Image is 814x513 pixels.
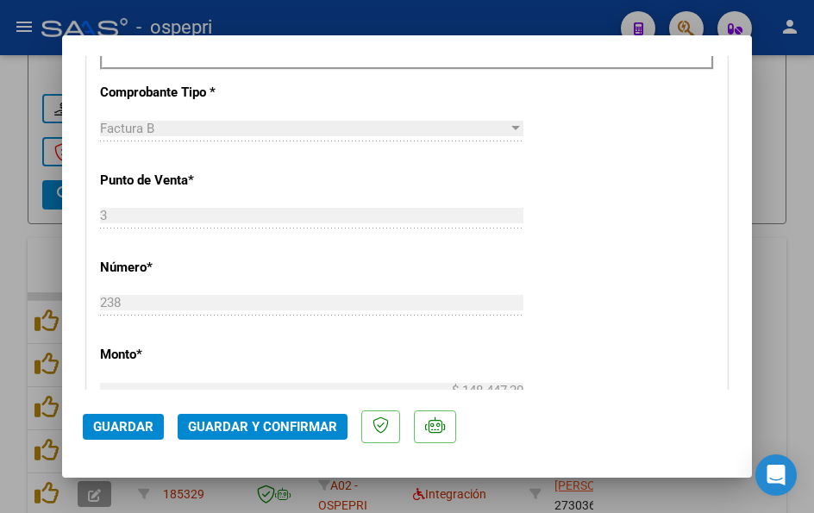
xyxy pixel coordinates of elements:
span: Guardar y Confirmar [188,419,337,435]
span: Guardar [93,419,153,435]
p: Comprobante Tipo * [100,83,285,103]
button: Guardar [83,414,164,440]
button: Guardar y Confirmar [178,414,348,440]
p: Punto de Venta [100,171,285,191]
span: Factura B [100,121,154,136]
div: Open Intercom Messenger [755,454,797,496]
p: Monto [100,345,285,365]
p: Número [100,258,285,278]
